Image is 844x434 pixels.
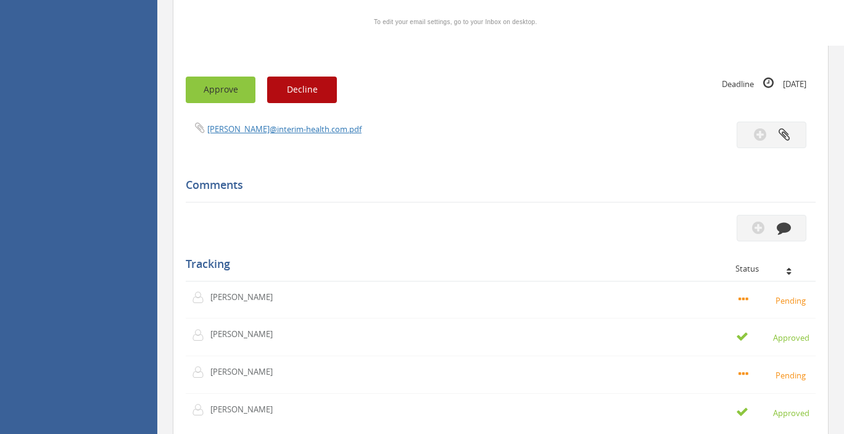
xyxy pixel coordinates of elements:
a: [PERSON_NAME]@interim-health.com.pdf [207,123,362,135]
img: user-icon.png [192,291,210,304]
small: Deadline [DATE] [722,77,806,90]
div: Status [735,264,806,273]
button: Decline [267,77,337,103]
small: Pending [738,293,809,307]
h5: Comments [186,179,806,191]
p: [PERSON_NAME] [210,291,281,303]
small: Approved [736,406,809,419]
img: user-icon.png [192,366,210,378]
p: [PERSON_NAME] [210,328,281,340]
h5: Tracking [186,258,806,270]
small: Approved [736,330,809,344]
small: Pending [738,368,809,382]
img: user-icon.png [192,329,210,341]
p: [PERSON_NAME] [210,404,281,415]
span: To edit your email settings, go to your Inbox on desktop. [374,19,537,25]
img: user-icon.png [192,404,210,416]
p: [PERSON_NAME] [210,366,281,378]
button: Approve [186,77,255,103]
